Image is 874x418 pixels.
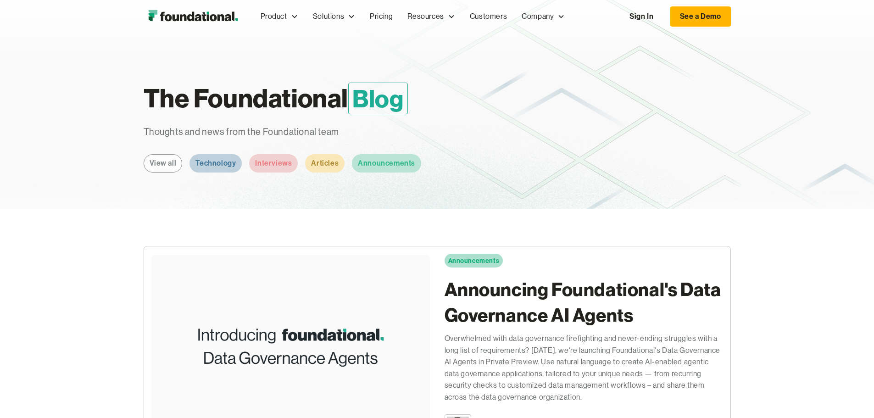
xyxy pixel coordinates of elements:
a: Customers [462,1,514,32]
span: Blog [348,83,407,114]
a: Sign In [620,7,662,26]
div: View all [150,157,177,169]
a: Interviews [249,154,298,173]
a: Announcements [352,154,421,173]
div: Company [522,11,554,22]
div: Product [253,1,306,32]
div: Overwhelmed with data governance firefighting and never-ending struggles with a long list of requ... [445,333,723,403]
a: Articles [305,154,345,173]
h2: Announcing Foundational's Data Governance AI Agents [445,277,723,328]
p: Thoughts and news from the Foundational team [144,125,496,139]
div: Announcements [358,157,415,169]
div: Resources [400,1,462,32]
div: Announcements [448,256,500,266]
a: View all [144,154,183,173]
a: Technology [189,154,242,173]
div: Company [514,1,572,32]
div: Technology [195,157,236,169]
a: See a Demo [670,6,731,27]
div: Solutions [313,11,344,22]
div: Solutions [306,1,362,32]
div: Interviews [255,157,292,169]
div: Resources [407,11,444,22]
img: Foundational Logo [144,7,242,26]
h1: The Foundational [144,79,528,117]
a: home [144,7,242,26]
div: Product [261,11,287,22]
a: Pricing [362,1,400,32]
div: Articles [311,157,339,169]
